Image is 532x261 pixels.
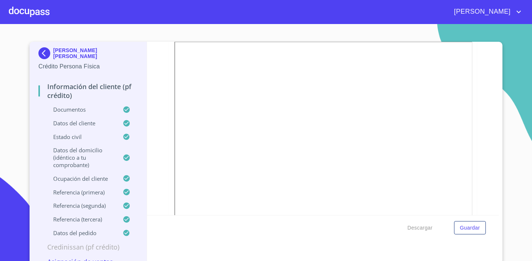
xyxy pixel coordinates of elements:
[38,175,123,182] p: Ocupación del Cliente
[38,106,123,113] p: Documentos
[405,221,436,235] button: Descargar
[38,146,123,169] p: Datos del domicilio (idéntico a tu comprobante)
[454,221,486,235] button: Guardar
[38,243,138,251] p: Credinissan (PF crédito)
[38,47,53,59] img: Docupass spot blue
[38,82,138,100] p: Información del cliente (PF crédito)
[38,133,123,140] p: Estado Civil
[174,41,473,240] iframe: Comprobante de Ingresos mes 1
[38,229,123,237] p: Datos del pedido
[38,202,123,209] p: Referencia (segunda)
[38,189,123,196] p: Referencia (primera)
[38,119,123,127] p: Datos del cliente
[53,47,138,59] p: [PERSON_NAME] [PERSON_NAME]
[407,223,433,233] span: Descargar
[38,216,123,223] p: Referencia (tercera)
[449,6,523,18] button: account of current user
[38,62,138,71] p: Crédito Persona Física
[460,223,480,233] span: Guardar
[449,6,514,18] span: [PERSON_NAME]
[38,47,138,62] div: [PERSON_NAME] [PERSON_NAME]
